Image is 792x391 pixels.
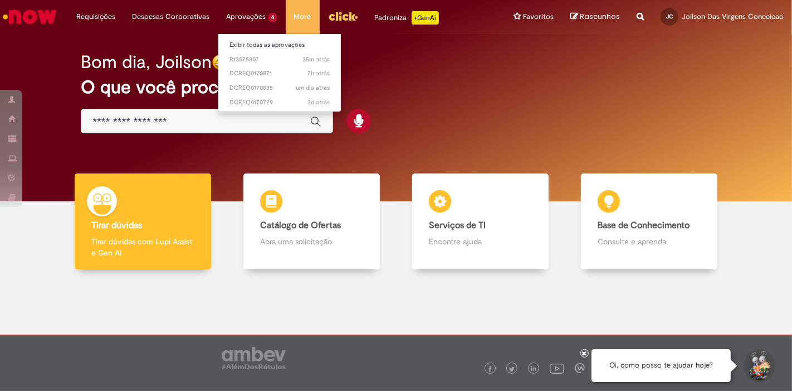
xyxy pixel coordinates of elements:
[218,96,341,109] a: Aberto DCREQ0170729 :
[598,220,690,231] b: Base de Conhecimento
[294,11,311,22] span: More
[307,98,330,107] time: 26/09/2025 13:16:24
[218,33,341,112] ul: Aprovações
[550,361,564,375] img: logo_footer_youtube.png
[509,366,515,372] img: logo_footer_twitter.png
[226,11,266,22] span: Aprovações
[218,54,341,66] a: Aberto R13575807 :
[487,366,493,372] img: logo_footer_facebook.png
[302,55,330,64] span: 35m atrás
[1,6,58,28] img: ServiceNow
[598,236,701,247] p: Consulte e aprenda
[307,98,330,107] span: 3d atrás
[212,54,228,70] img: happy-face.png
[91,236,194,258] p: Tirar dúvidas com Lupi Assist e Gen Ai
[591,349,731,382] div: Oi, como posso te ajudar hoje?
[396,173,565,270] a: Serviços de TI Encontre ajuda
[218,39,341,51] a: Exibir todas as aprovações
[666,13,673,20] span: JC
[81,52,212,72] h2: Bom dia, Joilson
[307,69,330,78] span: 7h atrás
[229,84,330,93] span: DCREQ0170835
[565,173,734,270] a: Base de Conhecimento Consulte e aprenda
[91,220,142,231] b: Tirar dúvidas
[580,11,620,22] span: Rascunhos
[229,69,330,78] span: DCREQ0170871
[429,220,486,231] b: Serviços de TI
[375,11,439,25] div: Padroniza
[268,13,277,22] span: 4
[218,82,341,94] a: Aberto DCREQ0170835 :
[742,349,775,383] button: Iniciar Conversa de Suporte
[222,347,286,369] img: logo_footer_ambev_rotulo_gray.png
[229,55,330,64] span: R13575807
[412,11,439,25] p: +GenAi
[296,84,330,92] time: 28/09/2025 03:53:46
[218,67,341,80] a: Aberto DCREQ0170871 :
[81,78,711,97] h2: O que você procura hoje?
[570,12,620,22] a: Rascunhos
[682,12,784,21] span: Joilson Das Virgens Conceicao
[302,55,330,64] time: 29/09/2025 10:40:24
[260,236,363,247] p: Abra uma solicitação
[531,366,536,373] img: logo_footer_linkedin.png
[260,220,341,231] b: Catálogo de Ofertas
[58,173,227,270] a: Tirar dúvidas Tirar dúvidas com Lupi Assist e Gen Ai
[296,84,330,92] span: um dia atrás
[227,173,396,270] a: Catálogo de Ofertas Abra uma solicitação
[575,363,585,373] img: logo_footer_workplace.png
[229,98,330,107] span: DCREQ0170729
[132,11,209,22] span: Despesas Corporativas
[429,236,532,247] p: Encontre ajuda
[523,11,554,22] span: Favoritos
[307,69,330,78] time: 29/09/2025 03:53:53
[328,8,358,25] img: click_logo_yellow_360x200.png
[76,11,115,22] span: Requisições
